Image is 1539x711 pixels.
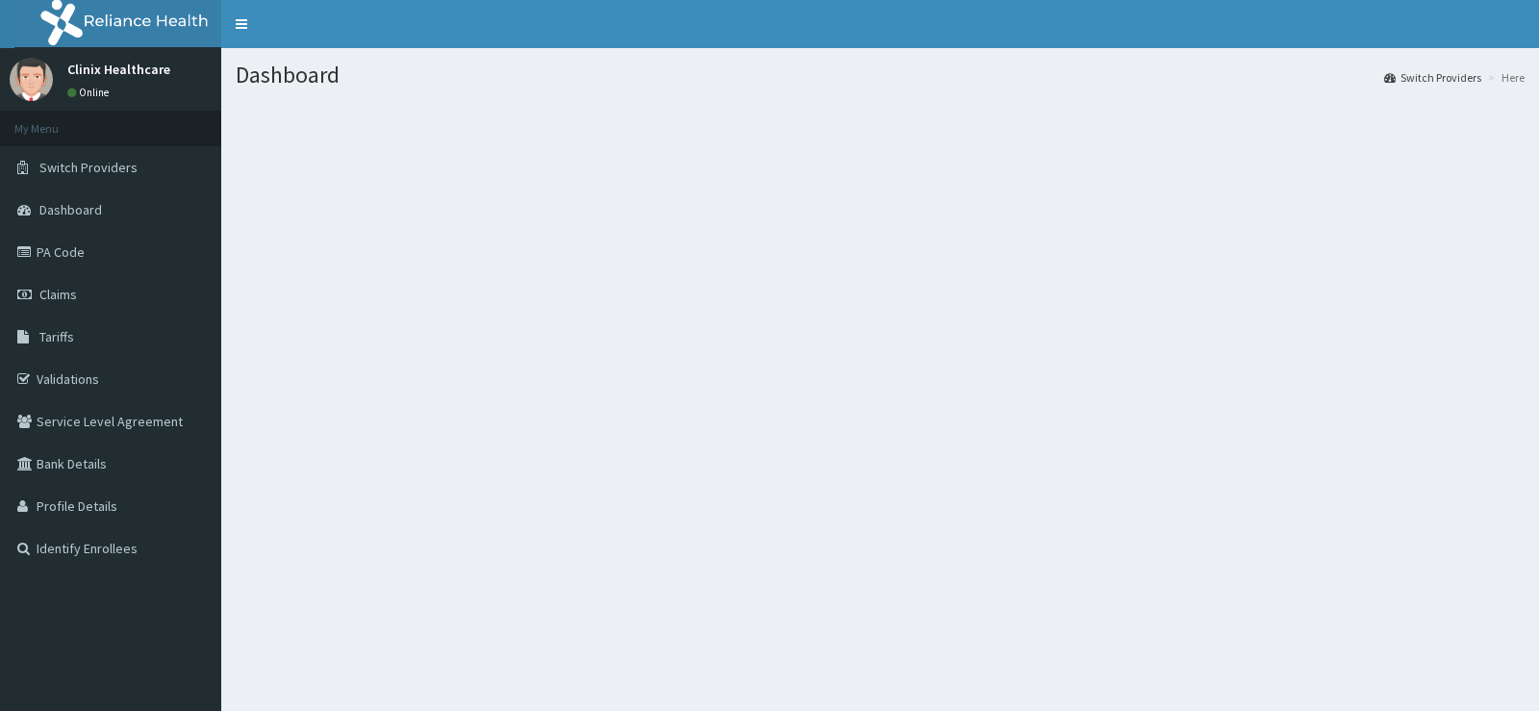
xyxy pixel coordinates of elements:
[39,159,138,176] span: Switch Providers
[39,328,74,345] span: Tariffs
[39,286,77,303] span: Claims
[1483,69,1525,86] li: Here
[67,86,114,99] a: Online
[67,63,170,76] p: Clinix Healthcare
[236,63,1525,88] h1: Dashboard
[39,201,102,218] span: Dashboard
[1384,69,1481,86] a: Switch Providers
[10,58,53,101] img: User Image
